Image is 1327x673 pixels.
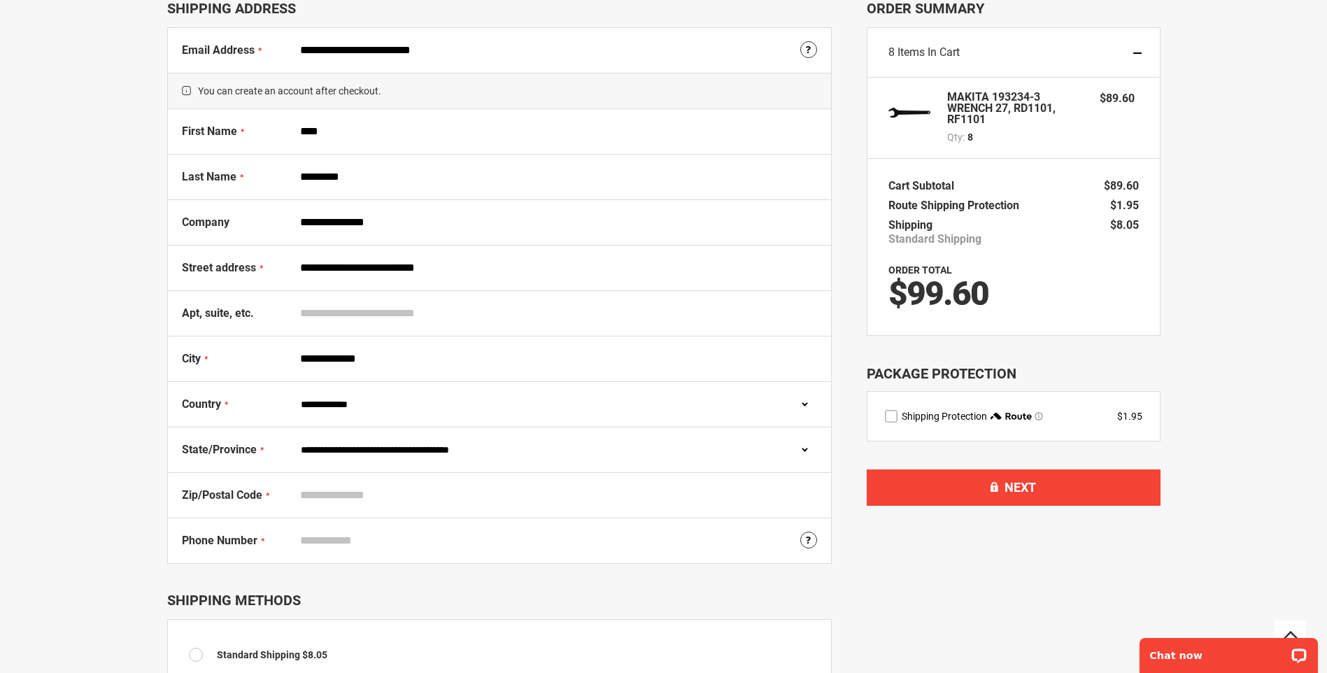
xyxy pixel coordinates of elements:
[902,411,987,422] span: Shipping Protection
[1035,412,1043,420] span: Learn more
[888,45,895,59] span: 8
[1130,629,1327,673] iframe: LiveChat chat widget
[167,592,832,609] div: Shipping Methods
[1110,199,1139,212] span: $1.95
[1117,409,1142,423] div: $1.95
[182,488,262,502] span: Zip/Postal Code
[888,218,932,232] span: Shipping
[888,274,988,313] span: $99.60
[947,92,1086,125] strong: MAKITA 193234-3 WRENCH 27, RD1101, RF1101
[888,196,1026,215] th: Route Shipping Protection
[182,352,201,365] span: City
[888,176,961,196] th: Cart Subtotal
[1100,92,1135,105] span: $89.60
[217,649,300,660] span: Standard Shipping
[182,261,256,274] span: Street address
[867,469,1161,506] button: Next
[182,215,229,229] span: Company
[182,125,237,138] span: First Name
[885,409,1142,423] div: route shipping protection selector element
[182,534,257,547] span: Phone Number
[182,397,221,411] span: Country
[182,443,257,456] span: State/Province
[897,45,960,59] span: Items in Cart
[888,232,981,246] span: Standard Shipping
[1110,218,1139,232] span: $8.05
[182,306,254,320] span: Apt, suite, etc.
[867,364,1161,384] div: Package Protection
[888,92,930,134] img: MAKITA 193234-3 WRENCH 27, RD1101, RF1101
[302,649,327,660] span: $8.05
[888,264,952,276] strong: Order Total
[182,170,236,183] span: Last Name
[1005,480,1036,495] span: Next
[168,73,831,109] span: You can create an account after checkout.
[967,130,973,144] span: 8
[182,43,255,57] span: Email Address
[1104,179,1139,192] span: $89.60
[947,132,963,143] span: Qty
